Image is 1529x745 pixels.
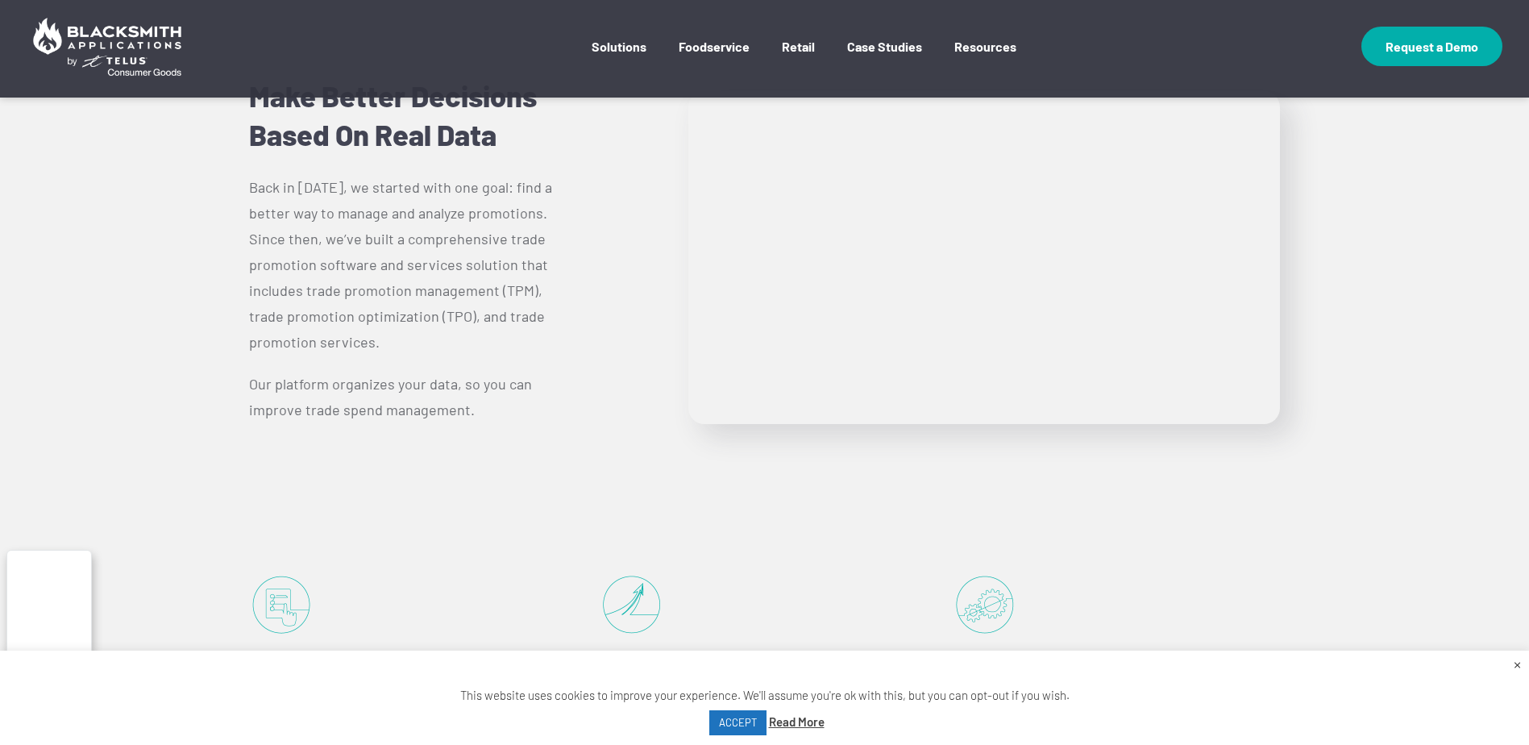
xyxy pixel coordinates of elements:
p: Back in [DATE], we started with one goal: find a better way to manage and analyze promotions. Sin... [249,174,577,355]
a: Solutions [592,39,646,78]
img: cogs_160x160 [953,572,1017,637]
a: Retail [782,39,815,78]
img: arrow_160x160 [600,572,665,637]
h3: Make Better Decisions Based On Real Data [249,77,577,154]
a: Case Studies [847,39,922,78]
span: This website uses cookies to improve your experience. We'll assume you're ok with this, but you c... [460,688,1070,729]
p: Our platform organizes your data, so you can improve trade spend management. [249,371,577,422]
a: Read More [769,711,825,733]
a: ACCEPT [709,710,767,735]
img: list_160x160 [249,572,314,637]
a: Resources [954,39,1016,78]
img: Blacksmith Applications by TELUS Consumer Goods [27,11,188,82]
a: Foodservice [679,39,750,78]
a: Request a Demo [1361,27,1502,66]
a: Close the cookie bar [1514,655,1521,672]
